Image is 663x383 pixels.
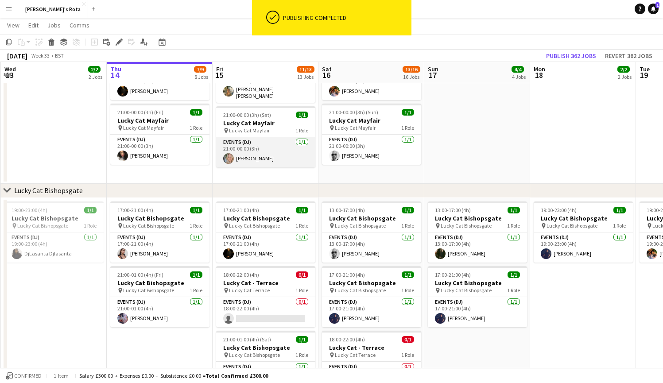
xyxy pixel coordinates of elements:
[44,19,64,31] a: Jobs
[117,271,163,278] span: 21:00-01:00 (4h) (Fri)
[322,65,332,73] span: Sat
[216,119,315,127] h3: Lucky Cat Mayfair
[123,222,174,229] span: Lucky Cat Bishopsgate
[428,232,527,263] app-card-role: Events (DJ)1/113:00-17:00 (4h)[PERSON_NAME]
[216,297,315,327] app-card-role: Events (DJ)0/118:00-22:00 (4h)
[534,214,633,222] h3: Lucky Cat Bishopsgate
[428,279,527,287] h3: Lucky Cat Bishopsgate
[321,70,332,80] span: 16
[7,21,19,29] span: View
[512,74,526,80] div: 4 Jobs
[322,116,421,124] h3: Lucky Cat Mayfair
[66,19,93,31] a: Comms
[534,65,545,73] span: Mon
[322,104,421,165] app-job-card: 21:00-00:00 (3h) (Sun)1/1Lucky Cat Mayfair Lucky Cat Mayfair1 RoleEvents (DJ)1/121:00-00:00 (3h)[...
[296,112,308,118] span: 1/1
[110,214,209,222] h3: Lucky Cat Bishopsgate
[428,201,527,263] app-job-card: 13:00-17:00 (4h)1/1Lucky Cat Bishopsgate Lucky Cat Bishopsgate1 RoleEvents (DJ)1/113:00-17:00 (4h...
[55,52,64,59] div: BST
[402,271,414,278] span: 1/1
[4,232,104,263] app-card-role: Events (DJ)1/119:00-23:00 (4h)DjLasanta Djlasanta
[110,201,209,263] div: 17:00-21:00 (4h)1/1Lucky Cat Bishopsgate Lucky Cat Bishopsgate1 RoleEvents (DJ)1/117:00-21:00 (4h...
[216,279,315,287] h3: Lucky Cat - Terrace
[335,222,386,229] span: Lucky Cat Bishopsgate
[190,287,202,294] span: 1 Role
[296,271,308,278] span: 0/1
[17,222,68,229] span: Lucky Cat Bishopsgate
[322,279,421,287] h3: Lucky Cat Bishopsgate
[3,70,16,80] span: 13
[541,207,577,213] span: 19:00-23:00 (4h)
[322,201,421,263] app-job-card: 13:00-17:00 (4h)1/1Lucky Cat Bishopsgate Lucky Cat Bishopsgate1 RoleEvents (DJ)1/113:00-17:00 (4h...
[297,74,314,80] div: 13 Jobs
[110,116,209,124] h3: Lucky Cat Mayfair
[329,271,365,278] span: 17:00-21:00 (4h)
[428,297,527,327] app-card-role: Events (DJ)1/117:00-21:00 (4h)[PERSON_NAME]
[613,222,626,229] span: 1 Role
[194,66,206,73] span: 7/9
[216,266,315,327] app-job-card: 18:00-22:00 (4h)0/1Lucky Cat - Terrace Lucky Cat Terrace1 RoleEvents (DJ)0/118:00-22:00 (4h)
[322,297,421,327] app-card-role: Events (DJ)1/117:00-21:00 (4h)[PERSON_NAME]
[70,21,89,29] span: Comms
[123,287,174,294] span: Lucky Cat Bishopsgate
[426,70,438,80] span: 17
[329,336,365,343] span: 18:00-22:00 (4h)
[512,66,524,73] span: 4/4
[229,287,270,294] span: Lucky Cat Terrace
[322,70,421,100] app-card-role: Events (DJ)1/118:00-21:00 (3h)[PERSON_NAME]
[216,232,315,263] app-card-role: Events (DJ)1/117:00-21:00 (4h)[PERSON_NAME]
[205,372,268,379] span: Total Confirmed £300.00
[110,279,209,287] h3: Lucky Cat Bishopsgate
[507,287,520,294] span: 1 Role
[18,0,88,18] button: [PERSON_NAME]'s Rota
[110,266,209,327] app-job-card: 21:00-01:00 (4h) (Fri)1/1Lucky Cat Bishopsgate Lucky Cat Bishopsgate1 RoleEvents (DJ)1/121:00-01:...
[655,2,659,8] span: 1
[14,186,83,195] div: Lucky Cat Bishopsgate
[648,4,659,14] a: 1
[640,65,650,73] span: Tue
[441,222,492,229] span: Lucky Cat Bishopsgate
[14,373,42,379] span: Confirmed
[618,74,632,80] div: 2 Jobs
[89,74,102,80] div: 2 Jobs
[110,232,209,263] app-card-role: Events (DJ)1/117:00-21:00 (4h)[PERSON_NAME]
[322,135,421,165] app-card-role: Events (DJ)1/121:00-00:00 (3h)[PERSON_NAME]
[532,70,545,80] span: 18
[296,207,308,213] span: 1/1
[216,106,315,167] app-job-card: 21:00-00:00 (3h) (Sat)1/1Lucky Cat Mayfair Lucky Cat Mayfair1 RoleEvents (DJ)1/121:00-00:00 (3h)[...
[79,372,268,379] div: Salary £300.00 + Expenses £0.00 + Subsistence £0.00 =
[322,266,421,327] app-job-card: 17:00-21:00 (4h)1/1Lucky Cat Bishopsgate Lucky Cat Bishopsgate1 RoleEvents (DJ)1/117:00-21:00 (4h...
[4,214,104,222] h3: Lucky Cat Bishopsgate
[110,104,209,165] app-job-card: 21:00-00:00 (3h) (Fri)1/1Lucky Cat Mayfair Lucky Cat Mayfair1 RoleEvents (DJ)1/121:00-00:00 (3h)[...
[435,271,471,278] span: 17:00-21:00 (4h)
[402,207,414,213] span: 1/1
[335,352,376,358] span: Lucky Cat Terrace
[223,271,259,278] span: 18:00-22:00 (4h)
[215,70,223,80] span: 15
[322,232,421,263] app-card-role: Events (DJ)1/113:00-17:00 (4h)[PERSON_NAME]
[428,266,527,327] app-job-card: 17:00-21:00 (4h)1/1Lucky Cat Bishopsgate Lucky Cat Bishopsgate1 RoleEvents (DJ)1/117:00-21:00 (4h...
[190,207,202,213] span: 1/1
[194,74,208,80] div: 8 Jobs
[534,201,633,263] app-job-card: 19:00-23:00 (4h)1/1Lucky Cat Bishopsgate Lucky Cat Bishopsgate1 RoleEvents (DJ)1/119:00-23:00 (4h...
[613,207,626,213] span: 1/1
[47,21,61,29] span: Jobs
[229,222,280,229] span: Lucky Cat Bishopsgate
[216,201,315,263] app-job-card: 17:00-21:00 (4h)1/1Lucky Cat Bishopsgate Lucky Cat Bishopsgate1 RoleEvents (DJ)1/117:00-21:00 (4h...
[4,201,104,263] app-job-card: 19:00-23:00 (4h)1/1Lucky Cat Bishopsgate Lucky Cat Bishopsgate1 RoleEvents (DJ)1/119:00-23:00 (4h...
[322,214,421,222] h3: Lucky Cat Bishopsgate
[216,344,315,352] h3: Lucky Cat Bishopsgate
[295,222,308,229] span: 1 Role
[4,371,43,381] button: Confirmed
[401,287,414,294] span: 1 Role
[601,50,656,62] button: Revert 362 jobs
[117,207,153,213] span: 17:00-21:00 (4h)
[617,66,630,73] span: 2/2
[223,207,259,213] span: 17:00-21:00 (4h)
[29,52,51,59] span: Week 33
